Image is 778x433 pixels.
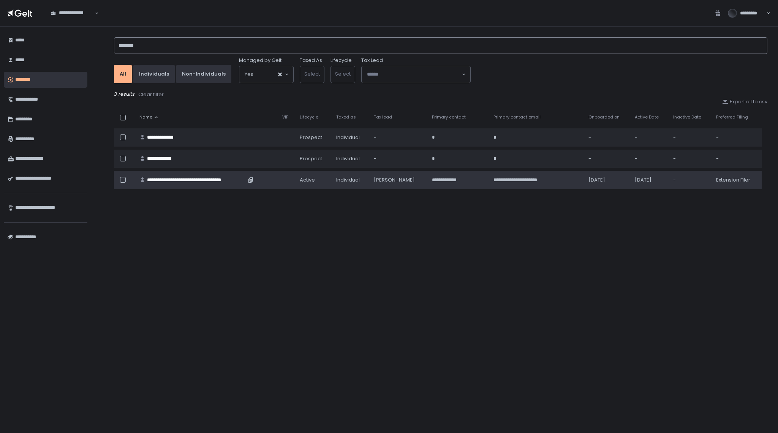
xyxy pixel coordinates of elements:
[673,177,707,183] div: -
[300,114,318,120] span: Lifecycle
[367,71,461,78] input: Search for option
[138,91,164,98] button: Clear filter
[374,114,392,120] span: Tax lead
[374,177,423,183] div: [PERSON_NAME]
[635,177,664,183] div: [DATE]
[336,134,365,141] div: Individual
[716,155,757,162] div: -
[673,155,707,162] div: -
[432,114,466,120] span: Primary contact
[133,65,175,83] button: Individuals
[716,114,748,120] span: Preferred Filing
[635,134,664,141] div: -
[239,57,281,64] span: Managed by Gelt
[139,71,169,77] div: Individuals
[374,134,423,141] div: -
[114,65,132,83] button: All
[304,70,320,77] span: Select
[139,114,152,120] span: Name
[182,71,226,77] div: Non-Individuals
[51,16,94,24] input: Search for option
[176,65,231,83] button: Non-Individuals
[336,114,356,120] span: Taxed as
[361,57,383,64] span: Tax Lead
[300,57,322,64] label: Taxed As
[46,5,99,21] div: Search for option
[673,114,701,120] span: Inactive Date
[716,177,757,183] div: Extension Filer
[300,155,322,162] span: prospect
[282,114,288,120] span: VIP
[635,155,664,162] div: -
[114,91,767,98] div: 3 results
[673,134,707,141] div: -
[493,114,541,120] span: Primary contact email
[278,73,282,76] button: Clear Selected
[336,177,365,183] div: Individual
[588,155,626,162] div: -
[362,66,470,83] div: Search for option
[374,155,423,162] div: -
[588,177,626,183] div: [DATE]
[716,134,757,141] div: -
[330,57,352,64] label: Lifecycle
[588,114,620,120] span: Onboarded on
[635,114,659,120] span: Active Date
[300,134,322,141] span: prospect
[335,70,351,77] span: Select
[239,66,293,83] div: Search for option
[120,71,126,77] div: All
[588,134,626,141] div: -
[245,71,253,78] span: Yes
[300,177,315,183] span: active
[253,71,277,78] input: Search for option
[722,98,767,105] button: Export all to csv
[336,155,365,162] div: Individual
